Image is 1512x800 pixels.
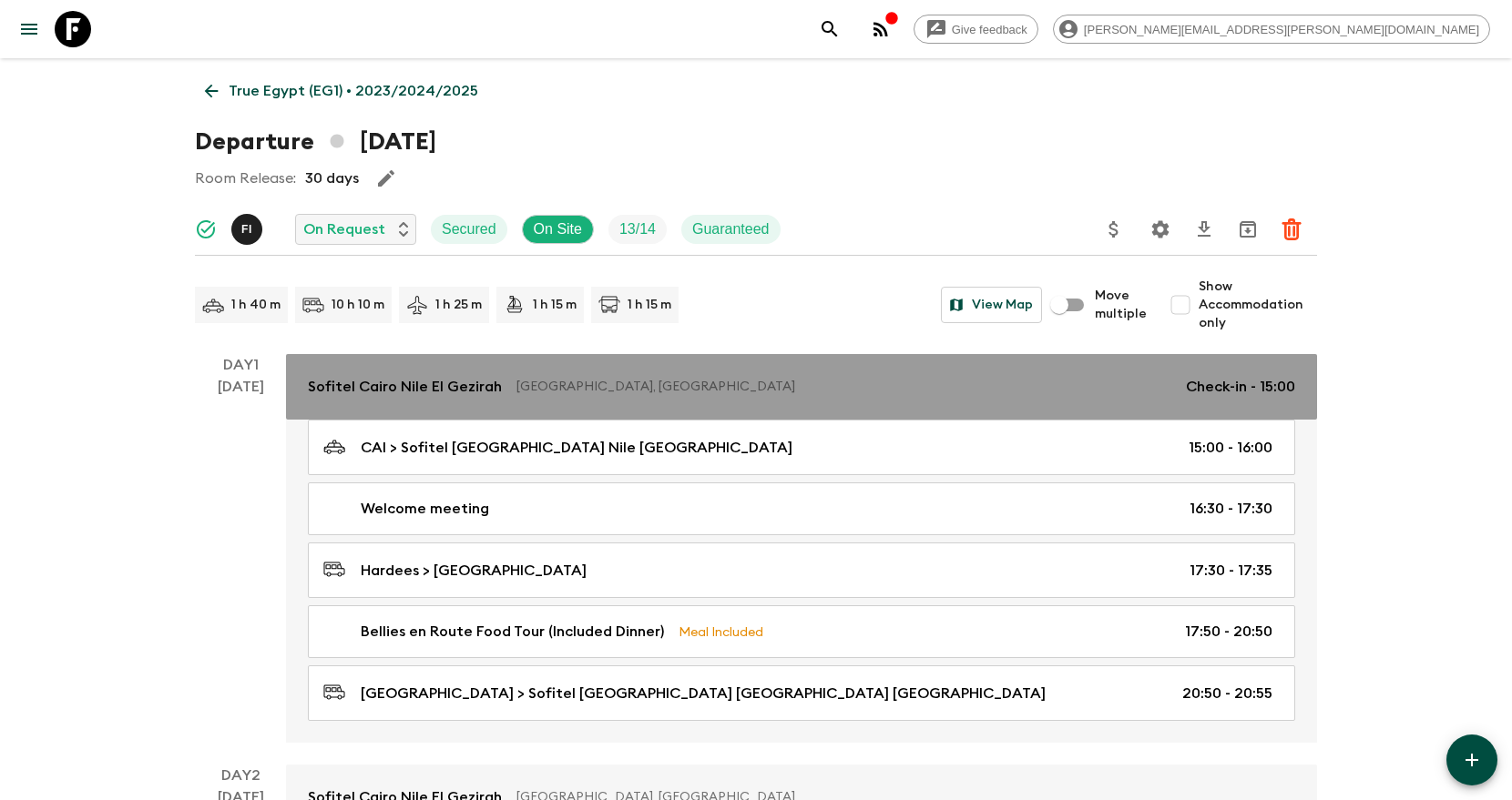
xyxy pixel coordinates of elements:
[195,218,217,240] svg: Synced Successfully
[195,354,286,376] p: Day 1
[229,80,478,102] p: True Egypt (EG1) • 2023/2024/2025
[1190,560,1272,582] p: 17:30 - 17:35
[628,296,671,314] p: 1 h 15 m
[231,214,266,245] button: FI
[533,296,577,314] p: 1 h 15 m
[1074,23,1489,36] span: [PERSON_NAME][EMAIL_ADDRESS][PERSON_NAME][DOMAIN_NAME]
[195,167,296,189] p: Room Release:
[1186,211,1222,248] button: Download CSV
[679,622,763,642] p: Meal Included
[361,621,664,643] p: Bellies en Route Food Tour (Included Dinner)
[195,73,488,109] a: True Egypt (EG1) • 2023/2024/2025
[218,376,264,743] div: [DATE]
[942,23,1037,36] span: Give feedback
[534,218,582,240] p: On Site
[1142,211,1179,248] button: Settings
[1199,278,1317,332] span: Show Accommodation only
[1053,15,1490,44] div: [PERSON_NAME][EMAIL_ADDRESS][PERSON_NAME][DOMAIN_NAME]
[1182,683,1272,704] p: 20:50 - 20:55
[1186,376,1295,398] p: Check-in - 15:00
[231,296,281,314] p: 1 h 40 m
[241,222,252,237] p: F I
[308,482,1295,535] a: Welcome meeting16:30 - 17:30
[308,542,1295,598] a: Hardees > [GEOGRAPHIC_DATA]17:30 - 17:35
[914,15,1038,44] a: Give feedback
[941,287,1042,323] button: View Map
[308,665,1295,721] a: [GEOGRAPHIC_DATA] > Sofitel [GEOGRAPHIC_DATA] [GEOGRAPHIC_DATA] [GEOGRAPHIC_DATA]20:50 - 20:55
[522,215,594,244] div: On Site
[692,218,770,240] p: Guaranteed
[11,11,47,47] button: menu
[1095,287,1148,323] span: Move multiple
[361,560,587,582] p: Hardees > [GEOGRAPHIC_DATA]
[1189,437,1272,459] p: 15:00 - 16:00
[305,167,359,189] p: 30 days
[361,437,792,459] p: CAI > Sofitel [GEOGRAPHIC_DATA] Nile [GEOGRAPHIC_DATA]
[435,296,482,314] p: 1 h 25 m
[608,215,667,244] div: Trip Fill
[308,605,1295,658] a: Bellies en Route Food Tour (Included Dinner)Meal Included17:50 - 20:50
[361,683,1046,704] p: [GEOGRAPHIC_DATA] > Sofitel [GEOGRAPHIC_DATA] [GEOGRAPHIC_DATA] [GEOGRAPHIC_DATA]
[1096,211,1132,248] button: Update Price, Early Bird Discount and Costs
[1273,211,1310,248] button: Delete
[195,765,286,786] p: Day 2
[1185,621,1272,643] p: 17:50 - 20:50
[195,124,436,160] h1: Departure [DATE]
[308,420,1295,475] a: CAI > Sofitel [GEOGRAPHIC_DATA] Nile [GEOGRAPHIC_DATA]15:00 - 16:00
[516,378,1171,396] p: [GEOGRAPHIC_DATA], [GEOGRAPHIC_DATA]
[308,376,502,398] p: Sofitel Cairo Nile El Gezirah
[332,296,384,314] p: 10 h 10 m
[231,219,266,234] span: Faten Ibrahim
[303,218,385,240] p: On Request
[619,218,656,240] p: 13 / 14
[812,11,848,47] button: search adventures
[1190,498,1272,520] p: 16:30 - 17:30
[286,354,1317,420] a: Sofitel Cairo Nile El Gezirah[GEOGRAPHIC_DATA], [GEOGRAPHIC_DATA]Check-in - 15:00
[431,215,507,244] div: Secured
[1230,211,1266,248] button: Archive (Completed, Cancelled or Unsynced Departures only)
[442,218,496,240] p: Secured
[361,498,489,520] p: Welcome meeting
